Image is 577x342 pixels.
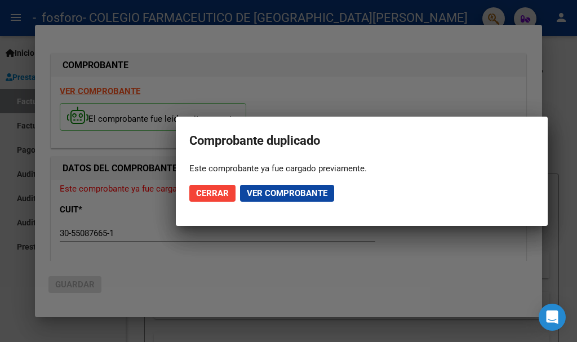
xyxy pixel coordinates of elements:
div: Open Intercom Messenger [539,304,566,331]
button: Ver comprobante [240,185,334,202]
span: Ver comprobante [247,188,327,198]
span: Cerrar [196,188,229,198]
button: Cerrar [189,185,236,202]
div: Este comprobante ya fue cargado previamente. [189,163,534,174]
h2: Comprobante duplicado [189,130,534,152]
